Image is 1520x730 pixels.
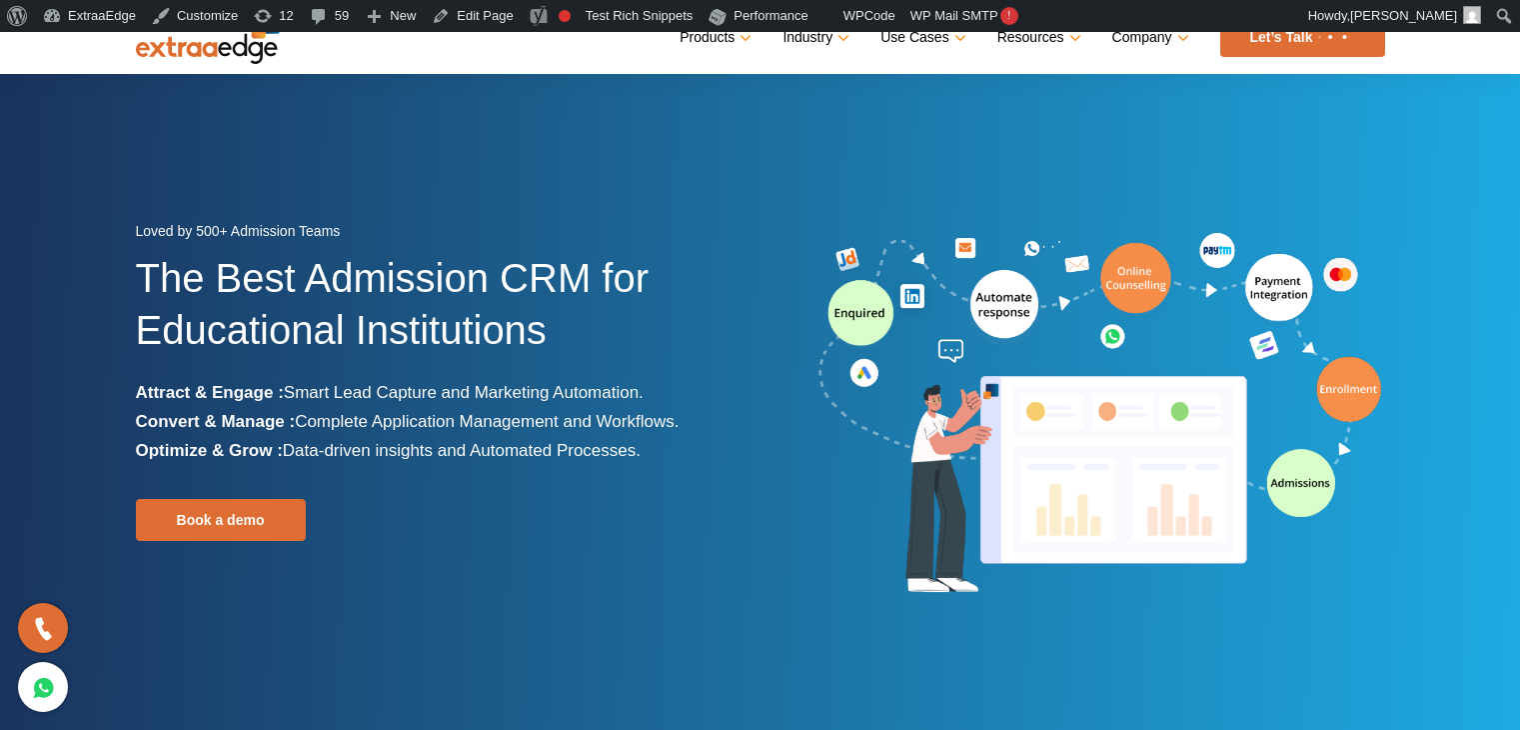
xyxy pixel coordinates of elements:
img: admission-software-home-page-header [815,228,1385,601]
span: ! [1000,7,1018,25]
a: Use Cases [880,23,961,52]
b: Convert & Manage : [136,412,296,431]
span: [PERSON_NAME] [1350,8,1457,23]
b: Attract & Engage : [136,383,284,402]
span: Smart Lead Capture and Marketing Automation. [284,383,644,402]
a: Industry [782,23,845,52]
h1: The Best Admission CRM for Educational Institutions [136,252,746,378]
span: Data-driven insights and Automated Processes. [283,441,641,460]
a: Company [1112,23,1185,52]
a: Products [680,23,748,52]
b: Optimize & Grow : [136,441,283,460]
div: Loved by 500+ Admission Teams [136,217,746,252]
span: Complete Application Management and Workflows. [295,412,679,431]
a: Let’s Talk [1220,18,1385,57]
a: Resources [997,23,1077,52]
a: Book a demo [136,499,306,541]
